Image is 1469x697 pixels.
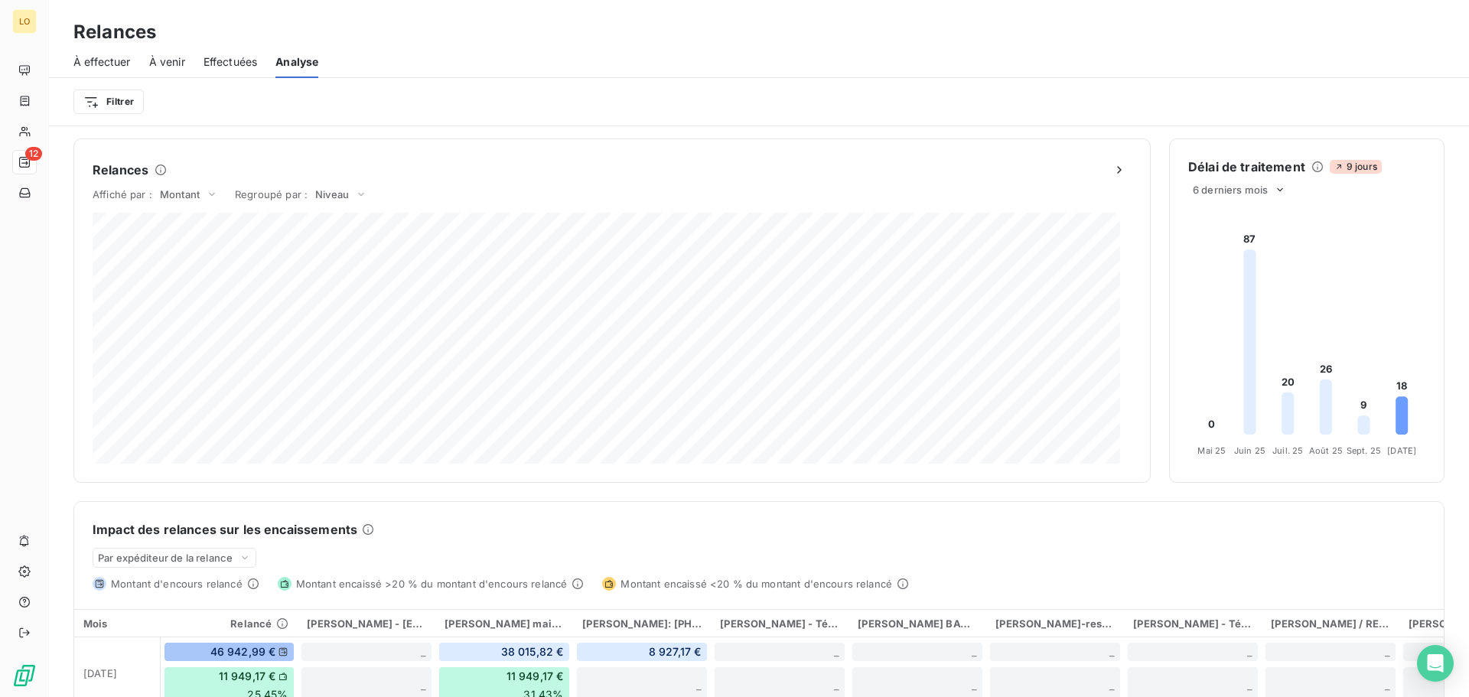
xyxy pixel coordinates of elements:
h3: Relances [73,18,156,46]
span: 11 949,17 € [506,669,564,684]
span: _ [421,645,425,658]
span: Affiché par : [93,188,152,200]
span: Effectuées [204,54,258,70]
span: [DATE] [83,667,117,679]
button: Filtrer [73,90,144,114]
h6: Impact des relances sur les encaissements [93,520,357,539]
span: _ [1109,679,1114,692]
span: _ [421,679,425,692]
span: Montant d'encours relancé [111,578,243,590]
span: [PERSON_NAME] BACK - Responsable de dépot-T. 03 87 74 93 [EMAIL_ADDRESS][DOMAIN_NAME] [858,617,1352,630]
h6: Délai de traitement [1188,158,1305,176]
img: Logo LeanPay [12,663,37,688]
h6: Relances [93,161,148,179]
span: Montant encaissé <20 % du montant d'encours relancé [620,578,892,590]
span: Montant [160,188,200,200]
span: _ [1109,645,1114,658]
span: _ [972,645,976,658]
span: 12 [25,147,42,161]
span: 46 942,99 € [210,644,276,660]
span: _ [696,679,701,692]
div: Open Intercom Messenger [1417,645,1454,682]
span: _ [834,679,839,692]
tspan: Juin 25 [1234,445,1265,456]
span: _ [834,645,839,658]
span: [PERSON_NAME] - Tél.: [PHONE_NUMBER] - [PERSON_NAME][EMAIL_ADDRESS][DOMAIN_NAME] [720,617,1208,630]
div: Relancé [169,617,288,630]
span: _ [1385,679,1389,692]
span: Montant encaissé >20 % du montant d'encours relancé [296,578,568,590]
span: [PERSON_NAME]: [PHONE_NUMBER] - [PERSON_NAME][EMAIL_ADDRESS][PERSON_NAME][PERSON_NAME][DOMAIN_NAME] [582,617,1213,630]
span: 6 derniers mois [1193,184,1268,196]
span: [PERSON_NAME] mail : [PERSON_NAME][EMAIL_ADDRESS][PERSON_NAME][DOMAIN_NAME] [445,617,914,630]
span: Regroupé par : [235,188,308,200]
span: _ [1247,645,1252,658]
span: Niveau [315,188,349,200]
span: 11 949,17 € [219,669,276,684]
span: À venir [149,54,185,70]
span: 9 jours [1330,160,1382,174]
span: 8 927,17 € [649,644,702,660]
tspan: Mai 25 [1197,445,1226,456]
span: _ [1247,679,1252,692]
tspan: Août 25 [1309,445,1343,456]
div: LO [12,9,37,34]
span: 38 015,82 € [501,644,564,660]
span: À effectuer [73,54,131,70]
span: [PERSON_NAME] - [EMAIL_ADDRESS][DOMAIN_NAME] [307,617,582,630]
span: _ [1385,645,1389,658]
tspan: [DATE] [1387,445,1416,456]
tspan: Sept. 25 [1347,445,1381,456]
span: Analyse [275,54,318,70]
span: Par expéditeur de la relance [98,552,233,564]
tspan: Juil. 25 [1272,445,1303,456]
span: _ [972,679,976,692]
div: Mois [83,617,151,630]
